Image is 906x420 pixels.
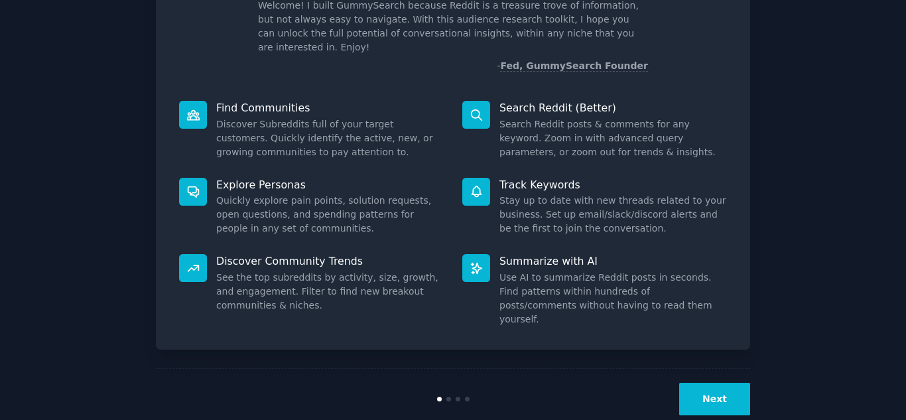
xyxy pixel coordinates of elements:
p: Find Communities [216,101,444,115]
dd: Discover Subreddits full of your target customers. Quickly identify the active, new, or growing c... [216,117,444,159]
p: Explore Personas [216,178,444,192]
p: Summarize with AI [499,254,727,268]
dd: Search Reddit posts & comments for any keyword. Zoom in with advanced query parameters, or zoom o... [499,117,727,159]
button: Next [679,383,750,415]
p: Track Keywords [499,178,727,192]
p: Search Reddit (Better) [499,101,727,115]
dd: See the top subreddits by activity, size, growth, and engagement. Filter to find new breakout com... [216,271,444,313]
a: Fed, GummySearch Founder [500,60,648,72]
dd: Quickly explore pain points, solution requests, open questions, and spending patterns for people ... [216,194,444,236]
div: - [497,59,648,73]
p: Discover Community Trends [216,254,444,268]
dd: Stay up to date with new threads related to your business. Set up email/slack/discord alerts and ... [499,194,727,236]
dd: Use AI to summarize Reddit posts in seconds. Find patterns within hundreds of posts/comments with... [499,271,727,326]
